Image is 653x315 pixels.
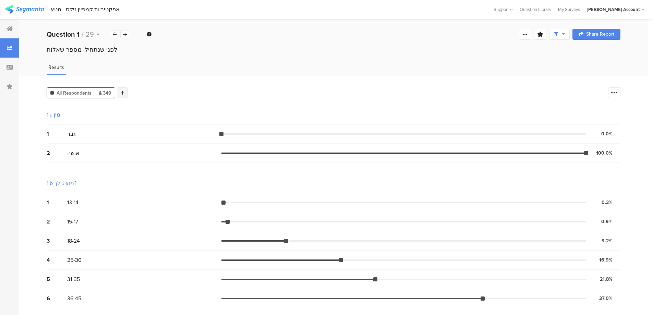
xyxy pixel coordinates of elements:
div: | [47,5,48,13]
img: segmanta logo [5,5,44,14]
a: Question Library [516,6,555,13]
span: 31-35 [67,275,80,283]
div: 1.b מהו גילך? [47,179,76,187]
div: 1 [47,130,67,138]
div: 16.9% [599,256,613,264]
span: 15-17 [67,218,78,226]
span: Results [48,64,64,71]
div: 4 [47,256,67,264]
div: 1 [47,198,67,206]
span: 349 [99,89,111,97]
div: 1.a מין [47,111,60,119]
div: 3 [47,237,67,245]
div: 0.3% [602,199,613,206]
span: אישה [67,149,80,157]
span: All Respondents [57,89,92,97]
div: 9.2% [602,237,613,244]
div: 2 [47,149,67,157]
div: 0.9% [601,218,613,225]
div: Support [494,4,513,15]
b: Question 1 [47,29,80,39]
div: 0.0% [601,130,613,137]
div: [PERSON_NAME] Account [587,6,640,13]
span: Share Report [586,32,614,37]
span: 18-24 [67,237,80,245]
span: 29 [86,29,94,39]
div: 5 [47,275,67,283]
div: 6 [47,294,67,302]
div: לפני שנתחיל, מספר שאלות [47,45,620,54]
div: 21.8% [600,276,613,283]
span: 25-30 [67,256,82,264]
span: גבר [67,130,76,138]
span: 36-45 [67,294,81,302]
div: 2 [47,218,67,226]
span: 13-14 [67,198,78,206]
div: 37.0% [599,295,613,302]
span: / [82,29,84,39]
a: My Surveys [555,6,583,13]
div: אפקטיביות קמפיין ניקס - מטא [50,6,120,13]
div: 100.0% [596,149,613,157]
